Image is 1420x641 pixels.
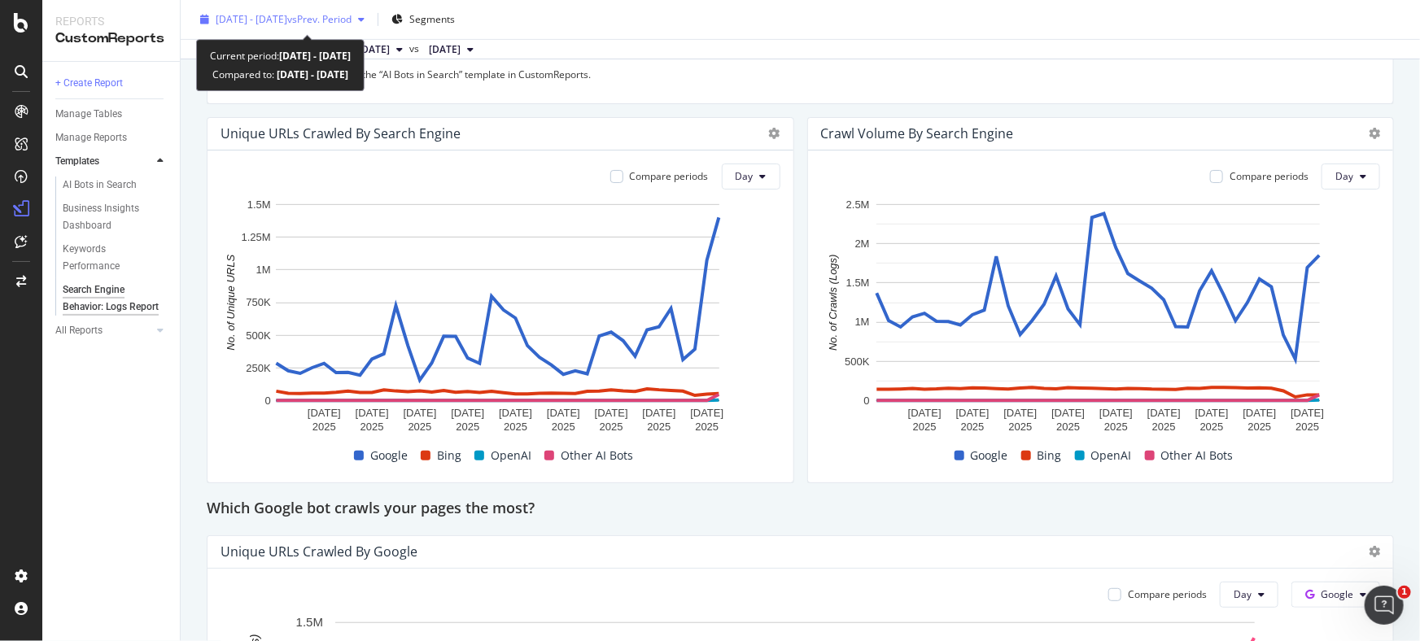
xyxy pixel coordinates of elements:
[221,196,775,443] svg: A chart.
[821,196,1375,443] svg: A chart.
[256,264,271,276] text: 1M
[1322,164,1380,190] button: Day
[695,421,719,433] text: 2025
[552,421,575,433] text: 2025
[1104,421,1128,433] text: 2025
[55,29,167,48] div: CustomReports
[1365,586,1404,625] iframe: Intercom live chat
[247,198,271,211] text: 1.5M
[409,12,455,26] span: Segments
[408,421,431,433] text: 2025
[1295,421,1319,433] text: 2025
[63,177,137,194] div: AI Bots in Search
[356,407,389,419] text: [DATE]
[55,106,168,123] a: Manage Tables
[55,75,123,92] div: + Create Report
[1230,169,1309,183] div: Compare periods
[221,543,417,560] div: Unique URLs Crawled By Google
[55,153,99,170] div: Templates
[358,42,390,57] span: 2025 Jun. 20th
[600,421,623,433] text: 2025
[1234,587,1252,601] span: Day
[55,129,168,146] a: Manage Reports
[736,169,754,183] span: Day
[55,322,152,339] a: All Reports
[630,169,709,183] div: Compare periods
[212,65,348,84] div: Compared to:
[821,125,1014,142] div: Crawl Volume By Search Engine
[827,254,839,350] text: No. of Crawls (Logs)
[971,446,1008,465] span: Google
[312,421,336,433] text: 2025
[504,421,527,433] text: 2025
[207,496,1394,522] div: Which Google bot crawls your pages the most?
[955,407,989,419] text: [DATE]
[912,421,936,433] text: 2025
[907,407,941,419] text: [DATE]
[1321,587,1353,601] span: Google
[287,12,352,26] span: vs Prev. Period
[274,68,348,81] b: [DATE] - [DATE]
[561,446,633,465] span: Other AI Bots
[216,12,287,26] span: [DATE] - [DATE]
[55,129,127,146] div: Manage Reports
[722,164,780,190] button: Day
[1243,407,1276,419] text: [DATE]
[403,407,436,419] text: [DATE]
[547,407,580,419] text: [DATE]
[55,13,167,29] div: Reports
[63,200,156,234] div: Business Insights Dashboard
[491,446,531,465] span: OpenAI
[1003,407,1037,419] text: [DATE]
[854,238,869,250] text: 2M
[55,153,152,170] a: Templates
[242,231,271,243] text: 1.25M
[1161,446,1234,465] span: Other AI Bots
[845,355,870,367] text: 500K
[63,241,168,275] a: Keywords Performance
[960,421,984,433] text: 2025
[246,361,271,373] text: 250K
[55,106,122,123] div: Manage Tables
[221,125,461,142] div: Unique URLs Crawled By Search Engine
[845,277,869,289] text: 1.5M
[279,49,351,63] b: [DATE] - [DATE]
[1091,446,1132,465] span: OpenAI
[296,615,323,629] text: 1.5M
[55,75,168,92] a: + Create Report
[63,241,154,275] div: Keywords Performance
[1151,421,1175,433] text: 2025
[264,395,270,407] text: 0
[370,446,408,465] span: Google
[352,40,409,59] button: [DATE]
[221,68,1380,81] p: For more on AI bot activity, see the “AI Bots in Search” template in CustomReports.
[308,407,341,419] text: [DATE]
[1195,407,1228,419] text: [DATE]
[1051,407,1085,419] text: [DATE]
[1147,407,1180,419] text: [DATE]
[225,254,237,350] text: No. of Unique URLS
[207,117,794,483] div: Unique URLs Crawled By Search EngineCompare periodsDayA chart.GoogleBingOpenAIOther AI Bots
[643,407,676,419] text: [DATE]
[55,322,103,339] div: All Reports
[807,117,1395,483] div: Crawl Volume By Search EngineCompare periodsDayA chart.GoogleBingOpenAIOther AI Bots
[845,198,869,211] text: 2.5M
[422,40,480,59] button: [DATE]
[1291,582,1380,608] button: Google
[863,395,869,407] text: 0
[1335,169,1353,183] span: Day
[210,46,351,65] div: Current period:
[1199,421,1223,433] text: 2025
[429,42,461,57] span: 2025 May. 9th
[1291,407,1324,419] text: [DATE]
[1099,407,1133,419] text: [DATE]
[63,281,168,316] a: Search Engine Behavior: Logs Report
[385,7,461,33] button: Segments
[1220,582,1278,608] button: Day
[63,177,168,194] a: AI Bots in Search
[246,329,271,341] text: 500K
[1038,446,1062,465] span: Bing
[595,407,628,419] text: [DATE]
[1008,421,1032,433] text: 2025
